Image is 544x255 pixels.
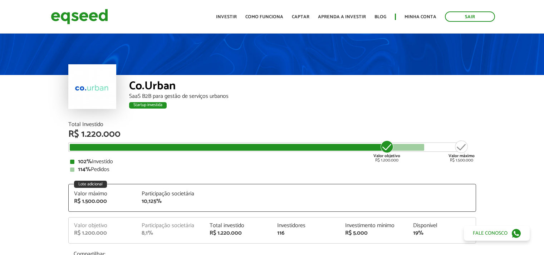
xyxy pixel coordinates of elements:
a: Blog [374,15,386,19]
div: 116 [277,230,334,236]
strong: Valor máximo [449,152,475,159]
div: 8,1% [142,230,199,236]
div: Valor objetivo [74,223,131,229]
div: Pedidos [70,167,474,172]
div: R$ 1.220.000 [210,230,267,236]
div: Total investido [210,223,267,229]
div: Lote adicional [74,181,107,188]
a: Investir [216,15,237,19]
div: R$ 1.500.000 [74,199,131,204]
a: Como funciona [245,15,283,19]
div: Disponível [413,223,470,229]
div: R$ 1.200.000 [74,230,131,236]
div: 10,125% [142,199,199,204]
div: SaaS B2B para gestão de serviços urbanos [129,94,476,99]
a: Sair [445,11,495,22]
strong: Valor objetivo [373,152,400,159]
div: Investido [70,159,474,165]
div: Co.Urban [129,80,476,94]
strong: 102% [78,157,92,166]
div: Total Investido [68,122,476,127]
div: Investimento mínimo [345,223,402,229]
div: R$ 1.200.000 [373,140,400,162]
div: Participação societária [142,191,199,197]
div: R$ 1.220.000 [68,130,476,139]
a: Minha conta [405,15,436,19]
a: Aprenda a investir [318,15,366,19]
div: Participação societária [142,223,199,229]
img: EqSeed [51,7,108,26]
div: Investidores [277,223,334,229]
div: Startup investida [129,102,167,109]
div: R$ 1.500.000 [449,140,475,162]
a: Fale conosco [464,226,530,241]
div: Valor máximo [74,191,131,197]
a: Captar [292,15,309,19]
strong: 114% [78,165,91,174]
div: 19% [413,230,470,236]
div: R$ 5.000 [345,230,402,236]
